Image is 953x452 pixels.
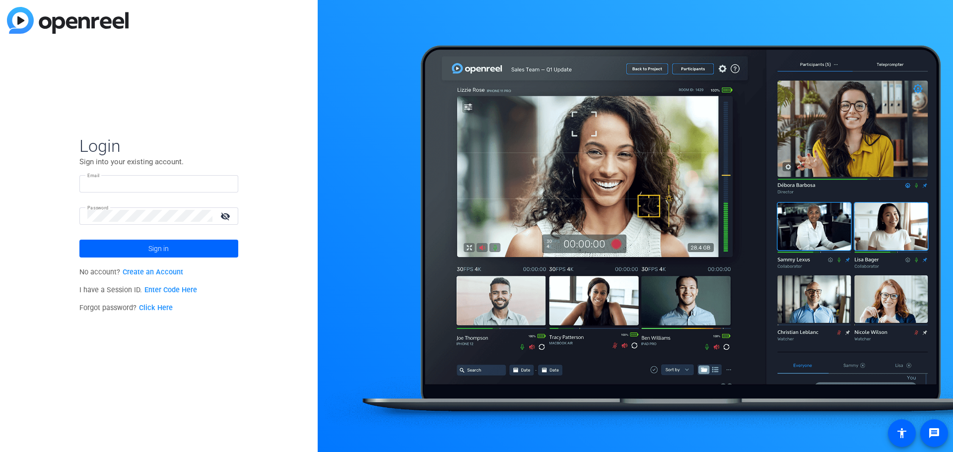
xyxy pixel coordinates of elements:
span: No account? [79,268,183,276]
a: Create an Account [123,268,183,276]
button: Sign in [79,240,238,258]
a: Click Here [139,304,173,312]
p: Sign into your existing account. [79,156,238,167]
span: Forgot password? [79,304,173,312]
mat-label: Password [87,205,109,210]
a: Enter Code Here [144,286,197,294]
mat-icon: visibility_off [214,209,238,223]
img: blue-gradient.svg [7,7,129,34]
span: I have a Session ID. [79,286,197,294]
mat-label: Email [87,173,100,178]
span: Sign in [148,236,169,261]
input: Enter Email Address [87,178,230,190]
mat-icon: accessibility [896,427,908,439]
span: Login [79,135,238,156]
mat-icon: message [928,427,940,439]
